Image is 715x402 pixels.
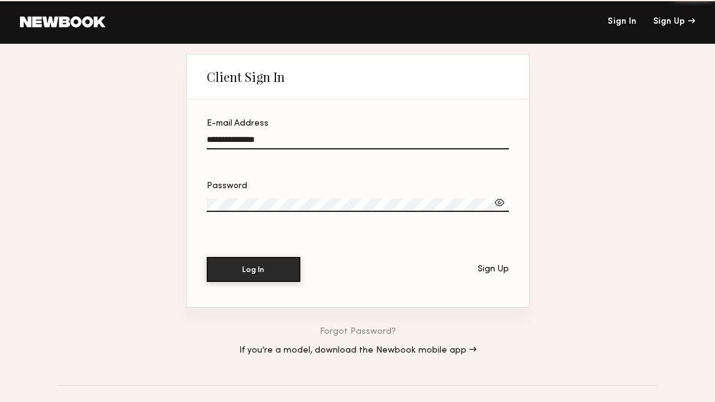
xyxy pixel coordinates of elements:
div: Sign Up [653,18,695,26]
div: E-mail Address [207,119,509,128]
a: If you’re a model, download the Newbook mobile app → [239,346,476,355]
div: Sign Up [478,265,509,274]
div: Client Sign In [207,69,285,84]
input: Password [207,198,509,212]
button: Log In [207,257,300,282]
a: Sign In [608,18,636,26]
a: Forgot Password? [320,328,396,336]
input: E-mail Address [207,135,509,149]
div: Password [207,182,509,191]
